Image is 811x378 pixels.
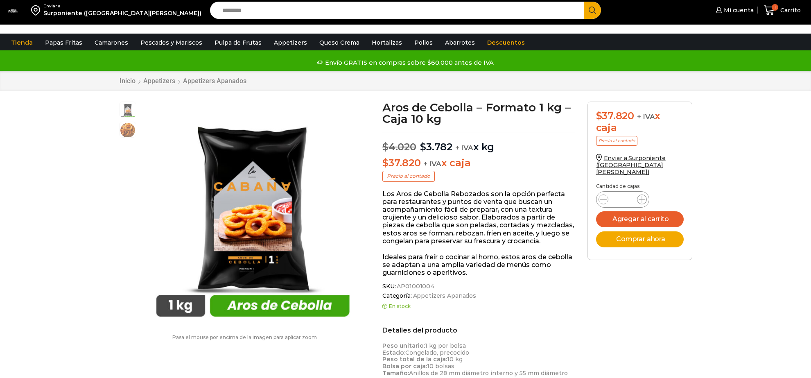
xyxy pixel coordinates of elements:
[43,9,201,17] div: Surponiente ([GEOGRAPHIC_DATA][PERSON_NAME])
[722,6,754,14] span: Mi cuenta
[382,283,575,290] span: SKU:
[382,157,389,169] span: $
[584,2,601,19] button: Search button
[596,211,684,227] button: Agregar al carrito
[90,35,132,50] a: Camarones
[762,1,803,20] a: 1 Carrito
[382,171,435,181] p: Precio al contado
[43,3,201,9] div: Enviar a
[382,349,405,356] strong: Estado:
[382,157,575,169] p: x caja
[31,3,43,17] img: address-field-icon.svg
[315,35,364,50] a: Queso Crema
[382,362,427,370] strong: Bolsa por caja:
[382,253,575,277] p: Ideales para freír o cocinar al horno, estos aros de cebolla se adaptan a una amplia variedad de ...
[119,77,247,85] nav: Breadcrumb
[382,292,575,299] span: Categoría:
[382,141,389,153] span: $
[382,342,425,349] strong: Peso unitario:
[382,133,575,153] p: x kg
[395,283,435,290] span: AP01001004
[120,102,136,118] span: aros-1kg
[210,35,266,50] a: Pulpa de Frutas
[423,160,441,168] span: + IVA
[136,35,206,50] a: Pescados y Mariscos
[410,35,437,50] a: Pollos
[420,141,426,153] span: $
[483,35,529,50] a: Descuentos
[412,292,476,299] a: Appetizers Apanados
[420,141,452,153] bdi: 3.782
[119,335,370,340] p: Pasa el mouse por encima de la imagen para aplicar zoom
[382,355,447,363] strong: Peso total de la caja:
[41,35,86,50] a: Papas Fritas
[714,2,754,18] a: Mi cuenta
[455,144,473,152] span: + IVA
[778,6,801,14] span: Carrito
[143,77,176,85] a: Appetizers
[596,154,666,176] a: Enviar a Surponiente ([GEOGRAPHIC_DATA][PERSON_NAME])
[596,136,637,146] p: Precio al contado
[183,77,247,85] a: Appetizers Apanados
[637,113,655,121] span: + IVA
[119,77,136,85] a: Inicio
[596,183,684,189] p: Cantidad de cajas
[596,110,602,122] span: $
[441,35,479,50] a: Abarrotes
[382,141,416,153] bdi: 4.020
[382,157,420,169] bdi: 37.820
[382,190,575,245] p: Los Aros de Cebolla Rebozados son la opción perfecta para restaurantes y puntos de venta que busc...
[772,4,778,11] span: 1
[120,122,136,138] span: aros-de-cebolla
[596,231,684,247] button: Comprar ahora
[382,303,575,309] p: En stock
[7,35,37,50] a: Tienda
[382,369,409,377] strong: Tamaño:
[270,35,311,50] a: Appetizers
[382,102,575,124] h1: Aros de Cebolla – Formato 1 kg – Caja 10 kg
[368,35,406,50] a: Hortalizas
[596,110,634,122] bdi: 37.820
[596,110,684,134] div: x caja
[382,326,575,334] h2: Detalles del producto
[615,194,630,205] input: Product quantity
